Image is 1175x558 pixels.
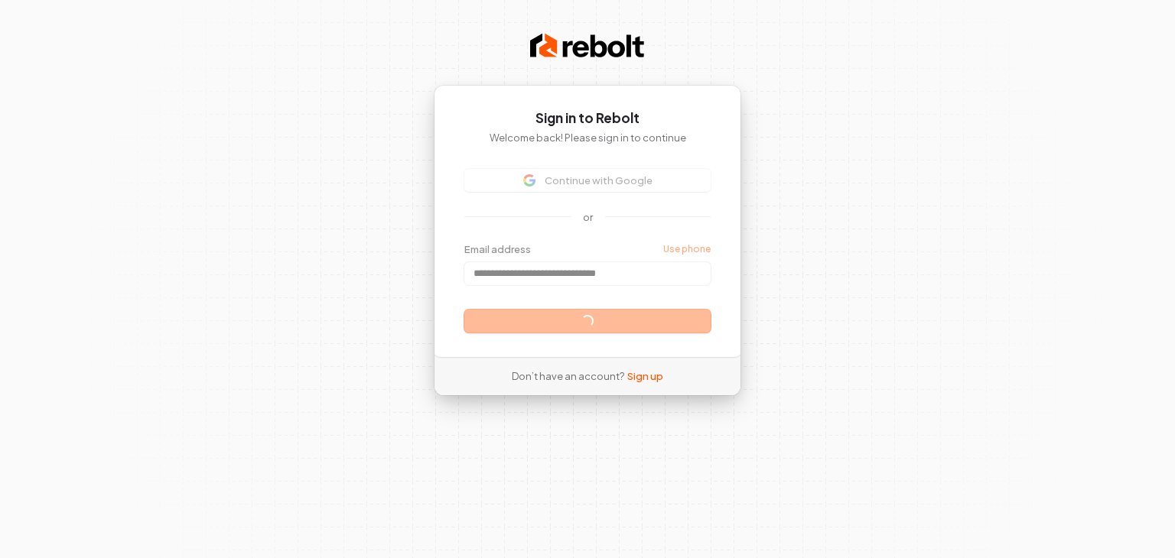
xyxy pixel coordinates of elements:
img: Rebolt Logo [530,31,645,61]
p: or [583,210,593,224]
p: Welcome back! Please sign in to continue [464,131,711,144]
span: Don’t have an account? [512,369,624,383]
a: Sign up [627,369,663,383]
h1: Sign in to Rebolt [464,109,711,128]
